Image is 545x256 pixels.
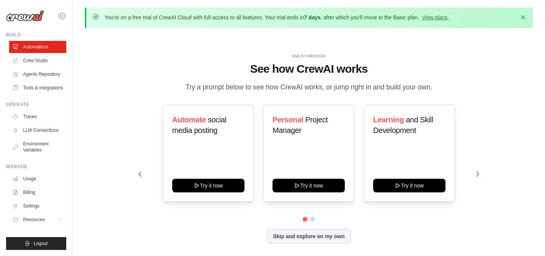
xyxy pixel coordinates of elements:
[507,220,545,256] iframe: Chat Widget
[172,179,244,192] button: Try it now
[272,116,303,124] span: Personal
[272,179,345,192] button: Try it now
[9,138,66,156] a: Environment Variables
[6,101,66,108] div: Operate
[9,41,66,53] a: Automations
[172,116,206,124] span: Automate
[6,10,44,22] img: Logo
[104,14,449,21] p: You're on a free trial of CrewAI Cloud with full access to all features. Your trial ends in , aft...
[373,116,433,134] span: and Skill Development
[9,124,66,136] a: LLM Connections
[9,214,66,226] button: Resources
[6,32,66,38] div: Build
[9,82,66,94] a: Tools & Integrations
[139,62,479,76] h1: See how CrewAI works
[9,173,66,185] a: Usage
[6,164,66,170] div: Manage
[9,68,66,80] a: Agents Repository
[266,229,351,244] button: Skip and explore on my own
[182,82,436,93] p: Try a prompt below to see how CrewAI works, or jump right in and build your own.
[9,186,66,198] a: Billing
[304,14,321,20] strong: 7 days
[34,240,48,247] span: Logout
[9,111,66,123] a: Traces
[373,116,404,124] span: Learning
[9,55,66,67] a: Crew Studio
[373,179,445,192] button: Try it now
[139,53,479,59] div: WALKTHROUGH
[9,200,66,212] a: Settings
[422,14,447,20] a: View plans
[23,217,45,223] span: Resources
[6,237,66,250] button: Logout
